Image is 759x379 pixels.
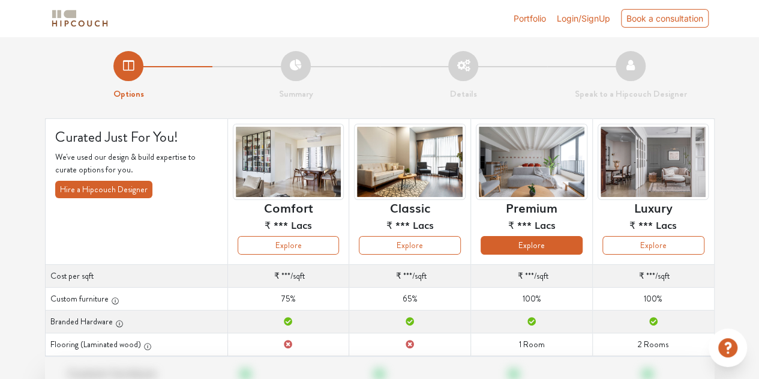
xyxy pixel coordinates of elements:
[50,8,110,29] img: logo-horizontal.svg
[349,288,471,311] td: 65%
[233,124,344,200] img: header-preview
[592,265,714,288] td: /sqft
[55,129,218,146] h4: Curated Just For You!
[575,87,687,100] strong: Speak to a Hipcouch Designer
[450,87,477,100] strong: Details
[476,124,587,200] img: header-preview
[349,265,471,288] td: /sqft
[602,236,704,255] button: Explore
[598,124,709,200] img: header-preview
[263,200,313,214] h6: Comfort
[471,265,593,288] td: /sqft
[45,333,227,356] th: Flooring (Laminated wood)
[481,236,583,255] button: Explore
[45,311,227,333] th: Branded Hardware
[592,333,714,356] td: 2 Rooms
[50,5,110,32] span: logo-horizontal.svg
[557,13,610,23] span: Login/SignUp
[227,288,349,311] td: 75%
[471,333,593,356] td: 1 Room
[238,236,340,255] button: Explore
[45,288,227,311] th: Custom furniture
[506,200,557,214] h6: Premium
[354,124,466,200] img: header-preview
[45,265,227,288] th: Cost per sqft
[113,87,144,100] strong: Options
[592,288,714,311] td: 100%
[55,181,152,198] button: Hire a Hipcouch Designer
[621,9,709,28] div: Book a consultation
[514,12,546,25] a: Portfolio
[634,200,673,214] h6: Luxury
[471,288,593,311] td: 100%
[359,236,461,255] button: Explore
[279,87,313,100] strong: Summary
[390,200,430,214] h6: Classic
[227,265,349,288] td: /sqft
[55,151,218,176] p: We've used our design & build expertise to curate options for you.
